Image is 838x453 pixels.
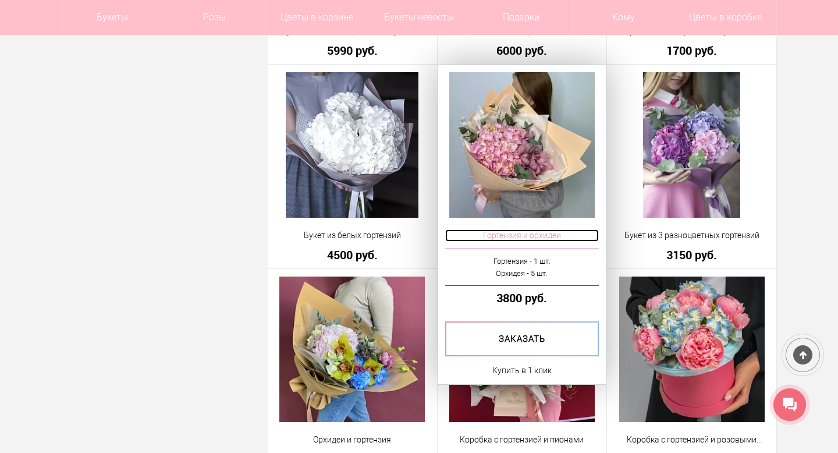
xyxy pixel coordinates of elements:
[615,249,769,261] a: 3150 руб.
[445,292,599,304] a: 3800 руб.
[275,44,429,56] a: 5990 руб.
[275,229,429,242] a: Букет из белых гортензий
[275,434,429,446] a: Орхидеи и гортензия
[492,363,552,377] a: Купить в 1 клик
[615,434,769,446] a: Коробка с гортензией и розовыми пионами
[445,229,599,242] a: Гортензия и орхидеи
[445,434,599,446] a: Коробка с гортензией и пионами
[615,44,769,56] a: 1700 руб.
[445,249,599,286] a: Гортензия - 1 шт.Орхидея - 5 шт.
[279,277,425,422] img: Орхидеи и гортензия
[286,72,418,218] img: Букет из белых гортензий
[449,72,595,218] img: Гортензия и орхидеи
[615,229,769,242] a: Букет из 3 разноцветных гортензий
[445,44,599,56] a: 6000 руб.
[275,249,429,261] a: 4500 руб.
[643,72,740,218] img: Букет из 3 разноцветных гортензий
[619,277,765,422] img: Коробка с гортензией и розовыми пионами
